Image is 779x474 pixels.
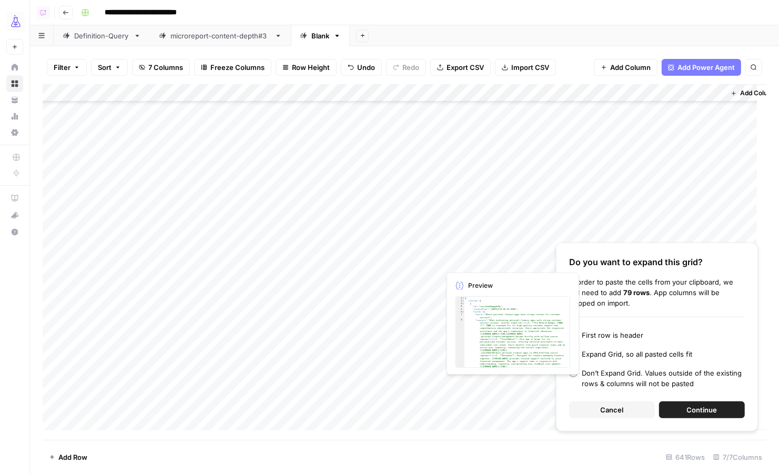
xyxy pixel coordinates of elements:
[456,311,464,314] div: 6
[47,59,87,76] button: Filter
[6,224,23,240] button: Help + Support
[456,300,464,302] div: 2
[150,25,291,46] a: microreport-content-depth#3
[462,297,464,300] span: Toggle code folding, rows 1 through 44
[740,88,777,98] span: Add Column
[91,59,128,76] button: Sort
[402,62,419,73] span: Redo
[495,59,556,76] button: Import CSV
[447,62,484,73] span: Export CSV
[623,288,650,297] b: 79 rows
[456,302,464,305] div: 3
[462,311,464,314] span: Toggle code folding, rows 6 through 11
[582,368,745,389] div: Don’t Expand Grid. Values outside of the existing rows & columns will not be pasted
[610,62,651,73] span: Add Column
[677,62,735,73] span: Add Power Agent
[341,59,382,76] button: Undo
[594,59,657,76] button: Add Column
[6,190,23,207] a: AirOps Academy
[462,302,464,305] span: Toggle code folding, rows 3 through 12
[511,62,549,73] span: Import CSV
[58,452,87,462] span: Add Row
[6,207,23,224] button: What's new?
[662,59,741,76] button: Add Power Agent
[170,31,270,41] div: microreport-content-depth#3
[291,25,350,46] a: Blank
[386,59,426,76] button: Redo
[569,256,745,268] div: Do you want to expand this grid?
[6,75,23,92] a: Browse
[6,92,23,108] a: Your Data
[54,62,70,73] span: Filter
[569,277,745,308] div: In order to paste the cells from your clipboard, we will need to add . App columns will be skippe...
[54,25,150,46] a: Definition-Query
[601,405,624,415] span: Cancel
[659,401,745,418] button: Continue
[357,62,375,73] span: Undo
[210,62,265,73] span: Freeze Columns
[148,62,183,73] span: 7 Columns
[6,8,23,35] button: Workspace: AirOps Growth
[74,31,129,41] div: Definition-Query
[456,314,464,319] div: 7
[662,449,709,466] div: 641 Rows
[311,31,329,41] div: Blank
[709,449,766,466] div: 7/7 Columns
[456,297,464,300] div: 1
[582,330,643,340] div: First row is header
[456,305,464,308] div: 4
[456,319,464,417] div: 8
[456,308,464,310] div: 5
[582,349,692,359] div: Expand Grid, so all pasted cells fit
[6,12,25,31] img: AirOps Growth Logo
[687,405,717,415] span: Continue
[430,59,491,76] button: Export CSV
[6,108,23,125] a: Usage
[7,207,23,223] div: What's new?
[6,59,23,76] a: Home
[43,449,94,466] button: Add Row
[569,369,578,377] input: Don’t Expand Grid. Values outside of the existing rows & columns will not be pasted
[292,62,330,73] span: Row Height
[132,59,190,76] button: 7 Columns
[569,401,655,418] button: Cancel
[569,350,578,358] input: Expand Grid, so all pasted cells fit
[98,62,112,73] span: Sort
[6,124,23,141] a: Settings
[276,59,337,76] button: Row Height
[569,331,578,339] input: First row is header
[194,59,271,76] button: Freeze Columns
[462,300,464,302] span: Toggle code folding, rows 2 through 43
